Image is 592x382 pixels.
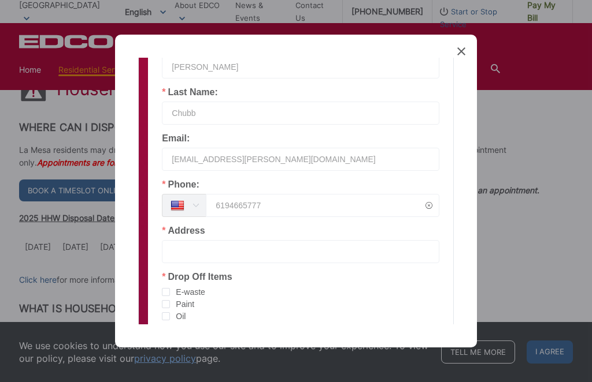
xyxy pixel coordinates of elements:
input: example@mail.com [162,148,439,171]
span: Oil [170,311,186,322]
input: (201) 555 0123 [206,194,439,217]
label: Drop Off Items [162,272,232,282]
label: Email: [162,134,190,143]
div: checkbox-group [162,286,439,335]
span: E-waste [170,287,205,298]
label: Address [162,226,205,235]
span: Other [170,323,196,334]
label: Phone: [162,180,199,189]
span: Paint [170,299,194,310]
label: Last Name: [162,88,217,97]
